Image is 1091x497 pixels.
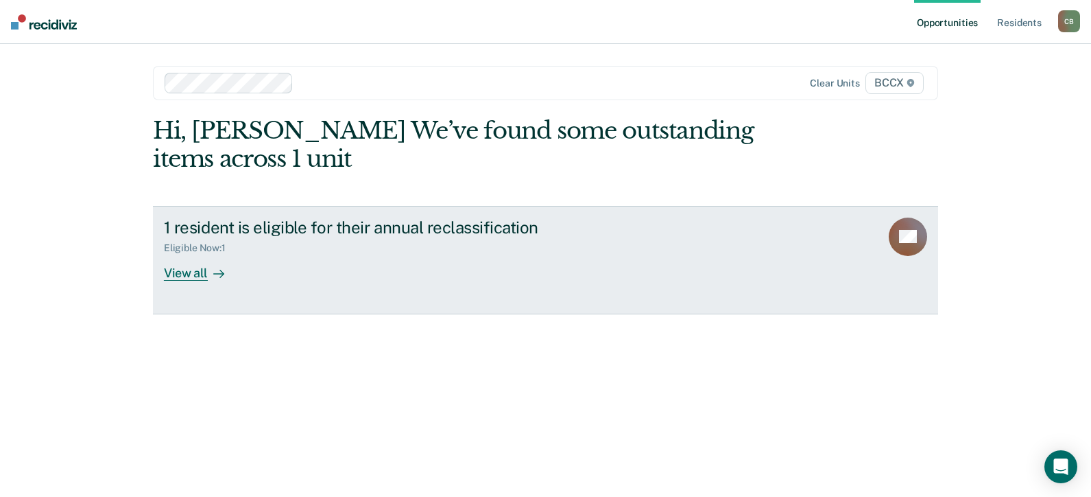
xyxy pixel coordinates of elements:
div: Hi, [PERSON_NAME] We’ve found some outstanding items across 1 unit [153,117,781,173]
a: 1 resident is eligible for their annual reclassificationEligible Now:1View all [153,206,938,314]
button: CB [1058,10,1080,32]
div: Clear units [810,78,860,89]
div: View all [164,254,241,281]
div: 1 resident is eligible for their annual reclassification [164,218,645,238]
img: Recidiviz [11,14,77,30]
div: C B [1058,10,1080,32]
span: BCCX [865,72,924,94]
div: Eligible Now : 1 [164,242,237,254]
div: Open Intercom Messenger [1044,450,1077,483]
